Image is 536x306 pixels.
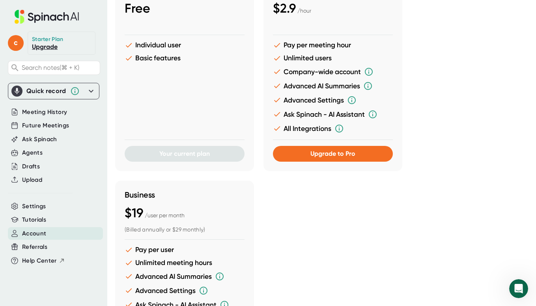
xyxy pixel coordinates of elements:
li: Individual user [125,41,245,49]
span: Search notes (⌘ + K) [22,64,79,71]
span: $19 [125,205,143,220]
button: Help Center [22,256,65,265]
li: Basic features [125,54,245,62]
li: Advanced AI Summaries [125,272,245,281]
div: Quick record [11,83,96,99]
li: Pay per user [125,246,245,254]
iframe: Intercom live chat [509,279,528,298]
li: Unlimited meeting hours [125,259,245,267]
li: Unlimited users [273,54,393,62]
div: Starter Plan [32,36,63,43]
span: Help Center [22,256,57,265]
button: Ask Spinach [22,135,57,144]
button: Settings [22,202,46,211]
li: Company-wide account [273,67,393,76]
li: Advanced AI Summaries [273,81,393,91]
button: Tutorials [22,215,46,224]
a: Upgrade [32,43,58,50]
button: Meeting History [22,108,67,117]
button: Referrals [22,243,47,252]
button: Future Meetings [22,121,69,130]
button: Upload [22,175,42,185]
button: Drafts [22,162,40,171]
li: All Integrations [273,124,393,133]
div: (Billed annually or $29 monthly) [125,226,245,233]
button: Upgrade to Pro [273,146,393,162]
span: c [8,35,24,51]
li: Advanced Settings [125,286,245,295]
button: Account [22,229,46,238]
button: Your current plan [125,146,245,162]
button: Agents [22,148,43,157]
h3: Business [125,190,245,200]
li: Advanced Settings [273,95,393,105]
span: Upgrade to Pro [310,150,355,157]
span: Free [125,1,150,16]
li: Pay per meeting hour [273,41,393,49]
span: Your current plan [159,150,210,157]
div: Quick record [26,87,66,95]
li: Ask Spinach - AI Assistant [273,110,393,119]
span: $2.9 [273,1,296,16]
span: / user per month [145,212,185,218]
span: / hour [297,7,311,14]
